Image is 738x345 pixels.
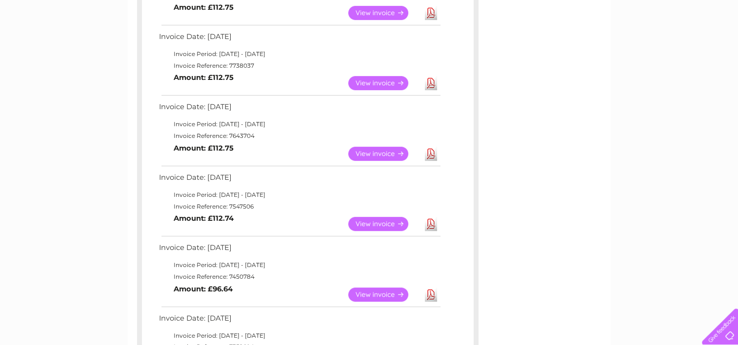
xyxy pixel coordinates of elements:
[157,171,442,189] td: Invoice Date: [DATE]
[157,312,442,330] td: Invoice Date: [DATE]
[425,147,437,161] a: Download
[157,271,442,283] td: Invoice Reference: 7450784
[554,5,621,17] a: 0333 014 3131
[591,41,612,49] a: Energy
[174,285,233,293] b: Amount: £96.64
[653,41,667,49] a: Blog
[157,241,442,259] td: Invoice Date: [DATE]
[425,76,437,90] a: Download
[157,259,442,271] td: Invoice Period: [DATE] - [DATE]
[673,41,697,49] a: Contact
[174,3,234,12] b: Amount: £112.75
[157,189,442,201] td: Invoice Period: [DATE] - [DATE]
[348,76,420,90] a: View
[348,147,420,161] a: View
[157,100,442,118] td: Invoice Date: [DATE]
[425,217,437,231] a: Download
[157,130,442,142] td: Invoice Reference: 7643704
[348,6,420,20] a: View
[348,217,420,231] a: View
[157,118,442,130] td: Invoice Period: [DATE] - [DATE]
[348,287,420,302] a: View
[706,41,729,49] a: Log out
[425,287,437,302] a: Download
[157,48,442,60] td: Invoice Period: [DATE] - [DATE]
[157,60,442,72] td: Invoice Reference: 7738037
[618,41,647,49] a: Telecoms
[425,6,437,20] a: Download
[157,201,442,212] td: Invoice Reference: 7547506
[157,330,442,342] td: Invoice Period: [DATE] - [DATE]
[174,144,234,153] b: Amount: £112.75
[566,41,585,49] a: Water
[26,25,76,55] img: logo.png
[174,73,234,82] b: Amount: £112.75
[139,5,600,47] div: Clear Business is a trading name of Verastar Limited (registered in [GEOGRAPHIC_DATA] No. 3667643...
[174,214,234,223] b: Amount: £112.74
[157,30,442,48] td: Invoice Date: [DATE]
